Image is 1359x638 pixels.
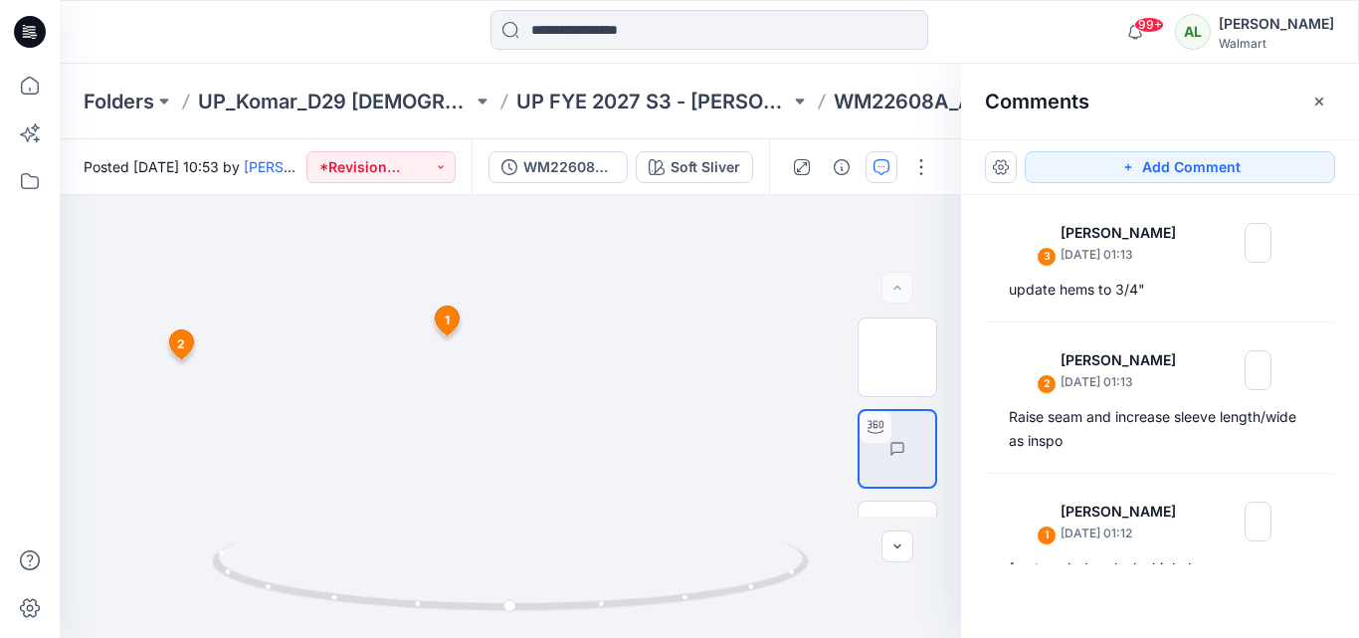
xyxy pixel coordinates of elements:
[1175,14,1211,50] div: AL
[523,156,615,178] div: WM22608A_ ESSENTIALS TEE REV1
[1219,12,1334,36] div: [PERSON_NAME]
[1037,374,1057,394] div: 2
[1061,372,1189,392] p: [DATE] 01:13
[198,88,473,115] a: UP_Komar_D29 [DEMOGRAPHIC_DATA] Sleep
[1061,524,1189,543] p: [DATE] 01:12
[1134,17,1164,33] span: 99+
[1061,348,1189,372] p: [PERSON_NAME]
[826,151,858,183] button: Details
[1013,223,1053,263] img: Jennifer Yerkes
[488,151,628,183] button: WM22608A_ ESSENTIALS TEE REV1
[1009,556,1311,580] div: front neck drop looks high; lower
[1061,221,1189,245] p: [PERSON_NAME]
[1037,526,1057,545] div: 1
[1013,350,1053,390] img: Jennifer Yerkes
[1025,151,1335,183] button: Add Comment
[516,88,791,115] a: UP FYE 2027 S3 - [PERSON_NAME] D29 [DEMOGRAPHIC_DATA] Sleepwear
[244,158,358,175] a: [PERSON_NAME]
[1219,36,1334,51] div: Walmart
[84,88,154,115] a: Folders
[1061,245,1189,265] p: [DATE] 01:13
[1009,405,1311,453] div: Raise seam and increase sleeve length/wide as inspo
[1013,502,1053,541] img: Jennifer Yerkes
[1009,278,1311,302] div: update hems to 3/4"
[1061,500,1189,524] p: [PERSON_NAME]
[1037,247,1057,267] div: 3
[985,90,1089,113] h2: Comments
[636,151,753,183] button: Soft Sliver
[671,156,740,178] div: Soft Sliver
[84,156,306,177] span: Posted [DATE] 10:53 by
[834,88,1108,115] p: WM22608A_ADM_ ESSENTIALS TEE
